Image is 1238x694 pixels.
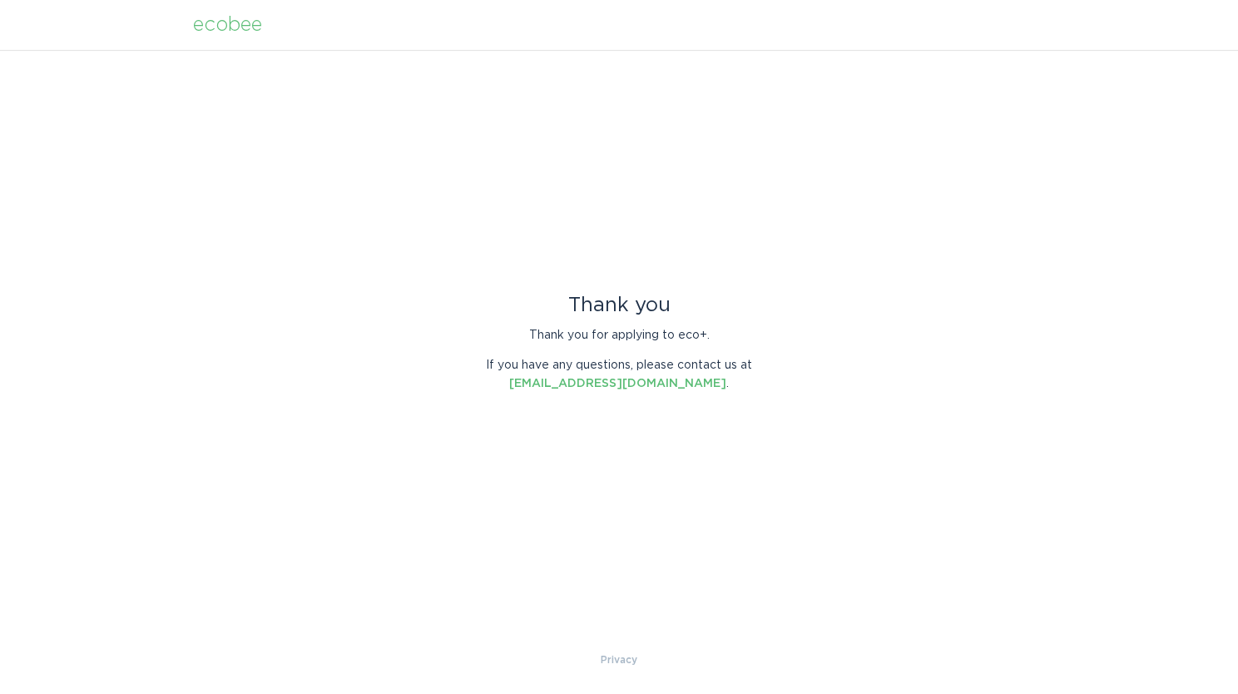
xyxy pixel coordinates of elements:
[473,296,765,315] div: Thank you
[509,378,726,389] a: [EMAIL_ADDRESS][DOMAIN_NAME]
[601,651,637,669] a: Privacy Policy & Terms of Use
[473,326,765,345] p: Thank you for applying to eco+.
[193,16,262,34] div: ecobee
[473,356,765,393] p: If you have any questions, please contact us at .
